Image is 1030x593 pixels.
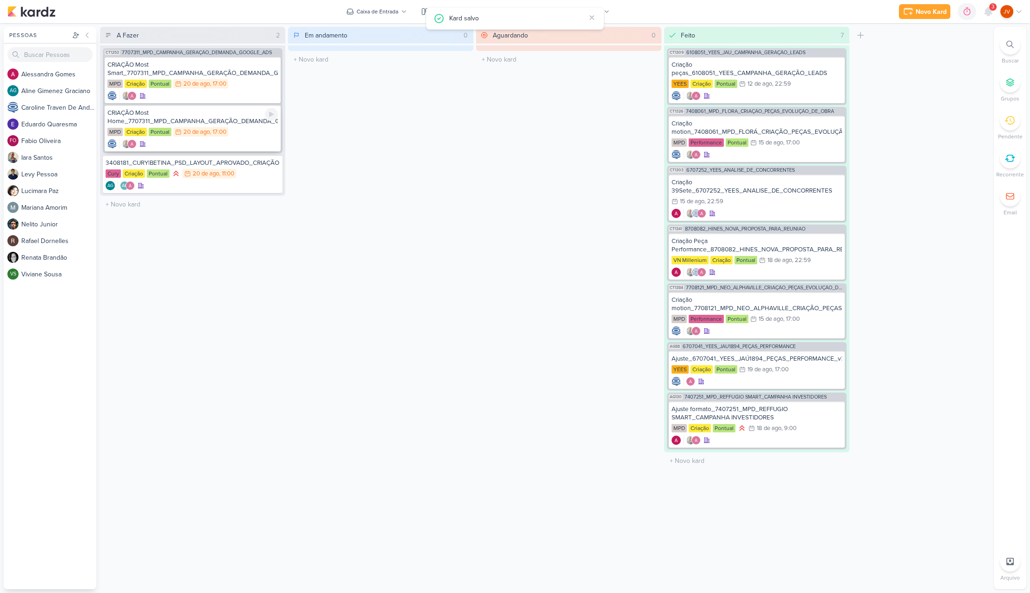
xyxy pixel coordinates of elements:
div: , 17:00 [783,140,800,146]
div: Criação [710,256,733,264]
img: Alessandra Gomes [697,209,706,218]
div: Criador(a): Alessandra Gomes [672,436,681,445]
div: 3408181_CURY|BETINA_PSD_LAYOUT_APROVADO_CRIAÇÃO [106,159,280,167]
div: Colaboradores: Aline Gimenez Graciano, Alessandra Gomes [118,181,135,190]
p: Recorrente [996,170,1024,179]
div: A l e s s a n d r a G o m e s [21,69,96,79]
span: CT1341 [669,226,683,231]
div: Criação [691,80,713,88]
div: C a r o l i n e T r a v e n D e A n d r a d e [21,103,96,112]
img: Alessandra Gomes [691,150,701,159]
img: Iara Santos [686,326,695,336]
div: Pontual [735,256,757,264]
div: Criador(a): Alessandra Gomes [672,209,681,218]
div: 15 de ago [759,316,783,322]
div: Colaboradores: Alessandra Gomes [684,377,695,386]
img: Rafael Dornelles [7,235,19,246]
div: Colaboradores: Iara Santos, Alessandra Gomes [684,436,701,445]
p: Grupos [1001,94,1019,103]
div: Pessoas [7,31,70,39]
button: Novo Kard [899,4,950,19]
div: 20 de ago [183,129,210,135]
div: 18 de ago [757,425,781,431]
div: 15 de ago [680,199,704,205]
div: 18 de ago [767,257,792,263]
div: 0 [648,31,659,40]
img: Eduardo Quaresma [7,119,19,130]
div: MPD [672,315,687,323]
div: 12 de ago [747,81,772,87]
img: Alessandra Gomes [672,436,681,445]
div: 0 [460,31,471,40]
div: A l i n e G i m e n e z G r a c i a n o [21,86,96,96]
div: Cury [106,169,121,178]
span: 6707252_YEES_ANALISE_DE_CONCORRENTES [686,168,795,173]
div: 20 de ago [183,81,210,87]
img: Alessandra Gomes [691,326,701,336]
div: Criador(a): Caroline Traven De Andrade [672,91,681,100]
img: Alessandra Gomes [126,181,135,190]
img: Alessandra Gomes [691,91,701,100]
div: Performance [689,138,724,147]
div: Prioridade Alta [171,169,181,178]
img: Alessandra Gomes [672,209,681,218]
input: + Novo kard [478,53,659,66]
div: Pontual [726,138,748,147]
img: Caroline Traven De Andrade [107,139,117,149]
div: , 17:00 [783,316,800,322]
input: + Novo kard [102,198,283,211]
span: 8708082_HINES_NOVA_PROPOSTA_PARA_REUNIAO [685,226,805,231]
span: CT1384 [669,285,684,290]
img: Iara Santos [686,209,695,218]
div: Pontual [715,365,737,374]
div: Criador(a): Caroline Traven De Andrade [107,91,117,100]
div: 2 [272,31,283,40]
img: Iara Santos [122,91,131,100]
img: Alessandra Gomes [7,69,19,80]
input: + Novo kard [666,454,848,468]
div: YEES [672,365,689,374]
div: R a f a e l D o r n e l l e s [21,236,96,246]
img: Caroline Traven De Andrade [672,326,681,336]
p: Pendente [998,132,1023,141]
img: Mariana Amorim [7,202,19,213]
img: Caroline Traven De Andrade [672,91,681,100]
div: Performance [689,315,724,323]
div: MPD [107,128,123,136]
div: Aline Gimenez Graciano [106,181,115,190]
img: Alessandra Gomes [686,377,695,386]
div: Pontual [149,80,171,88]
img: Lucimara Paz [7,185,19,196]
span: 7708121_MPD_NEO_ALPHAVILLE_CRIAÇÃO_PEÇAS_EVOLUÇÃO_DE_OBRA [686,285,845,290]
div: Colaboradores: Iara Santos, Alessandra Gomes [684,91,701,100]
span: AG88 [669,344,681,349]
div: Pontual [726,315,748,323]
div: , 17:00 [210,81,226,87]
img: Alessandra Gomes [691,436,701,445]
div: Pontual [713,424,735,432]
div: E d u a r d o Q u a r e s m a [21,119,96,129]
div: , 11:00 [219,171,234,177]
div: , 22:59 [704,199,723,205]
div: Prioridade Alta [737,424,747,433]
img: Iara Santos [686,436,695,445]
div: Ajuste_6707041_YEES_JAÚ1894_PEÇAS_PERFORMANCE_v3 [672,355,842,363]
div: Kard salvo [449,13,585,23]
img: Caroline Traven De Andrade [691,268,701,277]
div: , 17:00 [772,367,789,373]
div: MPD [107,80,123,88]
div: Ligar relógio [265,108,278,121]
div: Aline Gimenez Graciano [7,85,19,96]
div: , 22:59 [792,257,811,263]
div: L e v y P e s s o a [21,169,96,179]
div: Colaboradores: Iara Santos, Alessandra Gomes [119,91,137,100]
div: Criação 39Sete_6707252_YEES_ANALISE_DE_CONCORRENTES [672,178,842,195]
div: Colaboradores: Iara Santos, Caroline Traven De Andrade, Alessandra Gomes [684,268,706,277]
div: I a r a S a n t o s [21,153,96,162]
div: VN Millenium [672,256,709,264]
div: Fabio Oliveira [7,135,19,146]
img: Iara Santos [7,152,19,163]
p: AG [122,184,128,188]
span: CT1253 [105,50,120,55]
div: Criação motion_7408061_MPD_FLORÁ_CRIAÇÃO_PEÇAS_EVOLUÇÃO_DE_OBRA [672,119,842,136]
